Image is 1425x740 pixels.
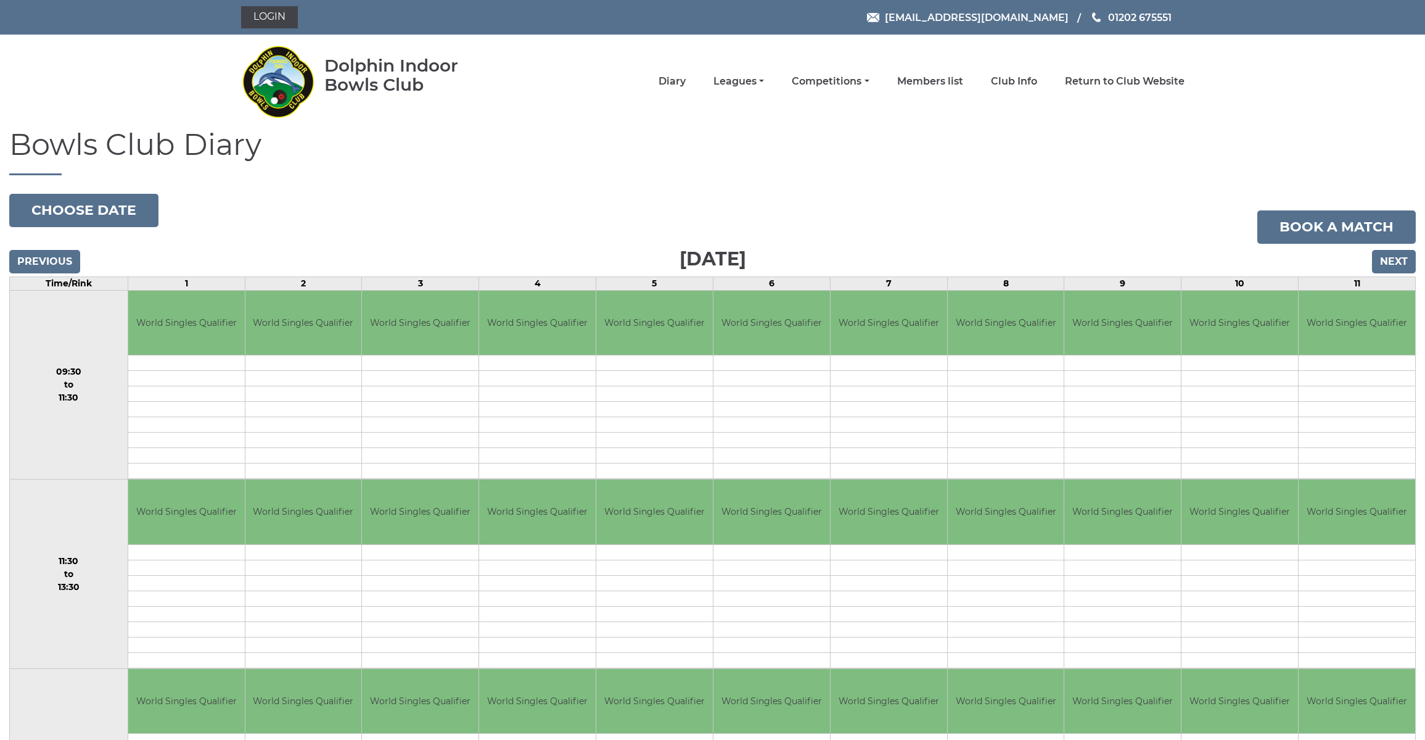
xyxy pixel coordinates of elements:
[479,291,596,355] td: World Singles Qualifier
[479,276,596,290] td: 4
[948,669,1064,734] td: World Singles Qualifier
[362,291,478,355] td: World Singles Qualifier
[948,291,1064,355] td: World Singles Qualifier
[1372,250,1416,273] input: Next
[245,669,362,734] td: World Singles Qualifier
[1064,480,1181,544] td: World Singles Qualifier
[713,75,764,88] a: Leagues
[479,480,596,544] td: World Singles Qualifier
[1181,480,1298,544] td: World Singles Qualifier
[948,480,1064,544] td: World Singles Qualifier
[1092,12,1101,22] img: Phone us
[1108,11,1172,23] span: 01202 675551
[867,13,879,22] img: Email
[713,276,830,290] td: 6
[362,480,478,544] td: World Singles Qualifier
[10,290,128,480] td: 09:30 to 11:30
[324,56,498,94] div: Dolphin Indoor Bowls Club
[1257,210,1416,244] a: Book a match
[713,669,830,734] td: World Singles Qualifier
[10,480,128,669] td: 11:30 to 13:30
[1299,291,1415,355] td: World Singles Qualifier
[128,669,245,734] td: World Singles Qualifier
[241,6,298,28] a: Login
[1181,276,1299,290] td: 10
[128,480,245,544] td: World Singles Qualifier
[479,669,596,734] td: World Singles Qualifier
[596,480,713,544] td: World Singles Qualifier
[245,291,362,355] td: World Singles Qualifier
[1064,669,1181,734] td: World Singles Qualifier
[991,75,1037,88] a: Club Info
[362,276,479,290] td: 3
[596,276,713,290] td: 5
[1090,10,1172,25] a: Phone us 01202 675551
[9,194,158,227] button: Choose date
[659,75,686,88] a: Diary
[831,291,947,355] td: World Singles Qualifier
[947,276,1064,290] td: 8
[831,669,947,734] td: World Singles Qualifier
[1299,669,1415,734] td: World Singles Qualifier
[596,291,713,355] td: World Singles Qualifier
[831,480,947,544] td: World Singles Qualifier
[241,38,315,125] img: Dolphin Indoor Bowls Club
[897,75,963,88] a: Members list
[1181,291,1298,355] td: World Singles Qualifier
[792,75,869,88] a: Competitions
[1065,75,1185,88] a: Return to Club Website
[1299,480,1415,544] td: World Singles Qualifier
[10,276,128,290] td: Time/Rink
[128,276,245,290] td: 1
[245,276,362,290] td: 2
[713,480,830,544] td: World Singles Qualifier
[362,669,478,734] td: World Singles Qualifier
[1299,276,1416,290] td: 11
[713,291,830,355] td: World Singles Qualifier
[885,11,1069,23] span: [EMAIL_ADDRESS][DOMAIN_NAME]
[9,128,1416,175] h1: Bowls Club Diary
[830,276,947,290] td: 7
[245,480,362,544] td: World Singles Qualifier
[9,250,80,273] input: Previous
[1064,291,1181,355] td: World Singles Qualifier
[128,291,245,355] td: World Singles Qualifier
[1181,669,1298,734] td: World Singles Qualifier
[867,10,1069,25] a: Email [EMAIL_ADDRESS][DOMAIN_NAME]
[1064,276,1181,290] td: 9
[596,669,713,734] td: World Singles Qualifier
